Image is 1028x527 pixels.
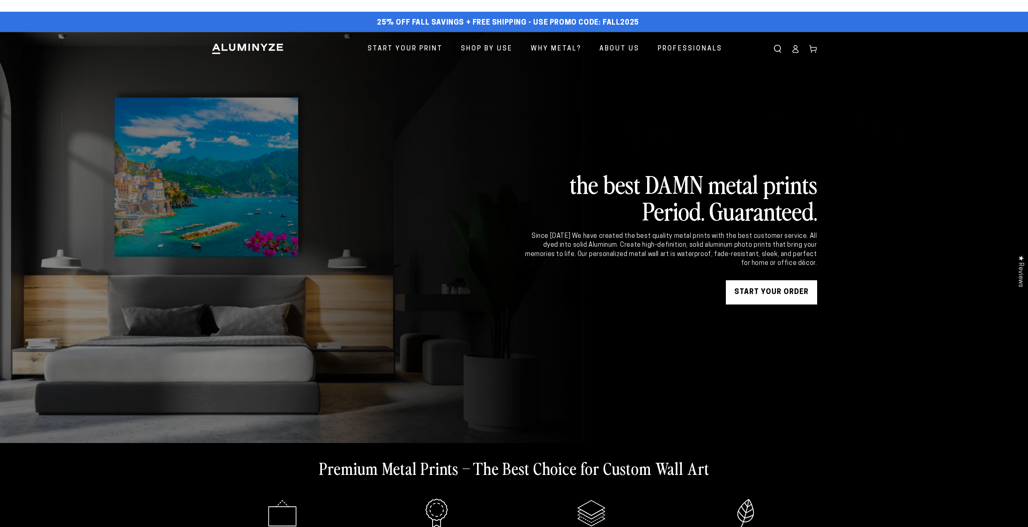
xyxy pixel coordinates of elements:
[652,38,728,60] a: Professionals
[525,38,587,60] a: Why Metal?
[455,38,519,60] a: Shop By Use
[362,38,449,60] a: Start Your Print
[368,43,443,55] span: Start Your Print
[658,43,722,55] span: Professionals
[1013,249,1028,294] div: Click to open Judge.me floating reviews tab
[211,43,284,55] img: Aluminyze
[524,170,817,224] h2: the best DAMN metal prints Period. Guaranteed.
[726,280,817,304] a: START YOUR Order
[461,43,513,55] span: Shop By Use
[593,38,645,60] a: About Us
[531,43,581,55] span: Why Metal?
[769,40,786,58] summary: Search our site
[319,458,709,479] h2: Premium Metal Prints – The Best Choice for Custom Wall Art
[377,19,639,27] span: 25% off FALL Savings + Free Shipping - Use Promo Code: FALL2025
[599,43,639,55] span: About Us
[524,232,817,268] div: Since [DATE] We have created the best quality metal prints with the best customer service. All dy...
